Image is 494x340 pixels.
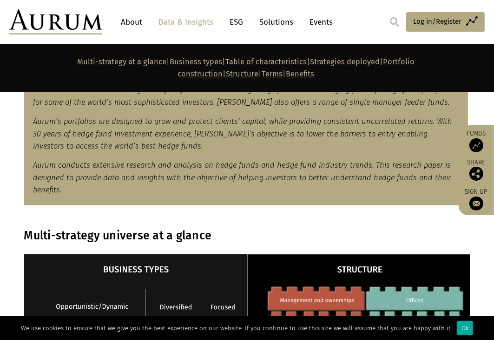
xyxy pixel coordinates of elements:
[413,16,461,27] span: Log in/Register
[116,14,147,31] a: About
[262,69,283,78] a: Terms
[33,85,454,106] em: Aurum is an investment management firm focused on selecting hedge funds and managing fund of hedg...
[283,69,286,78] strong: |
[225,57,307,66] a: Table of characteristics
[390,17,399,27] img: search.svg
[469,197,483,211] img: Sign up to our newsletter
[226,69,258,78] a: Structure
[170,57,222,66] a: Business types
[77,57,415,78] strong: | | | | | |
[286,69,314,78] a: Benefits
[406,12,485,32] a: Log in/Register
[24,229,468,243] h3: Multi-strategy universe at a glance
[463,129,489,152] a: Funds
[255,14,298,31] a: Solutions
[463,188,489,211] a: Sign up
[9,9,102,34] img: Aurum
[305,14,333,31] a: Events
[469,167,483,181] img: Share this post
[154,14,218,31] a: Data & Insights
[469,138,483,152] img: Access Funds
[225,14,248,31] a: ESG
[77,57,166,66] a: Multi-strategy at a glance
[33,161,451,194] em: Aurum conducts extensive research and analysis on hedge funds and hedge fund industry trends. Thi...
[463,159,489,181] div: Share
[33,117,453,150] em: Aurum’s portfolios are designed to grow and protect clients’ capital, while providing consistent ...
[310,57,380,66] a: Strategies deployed
[457,321,473,335] div: Ok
